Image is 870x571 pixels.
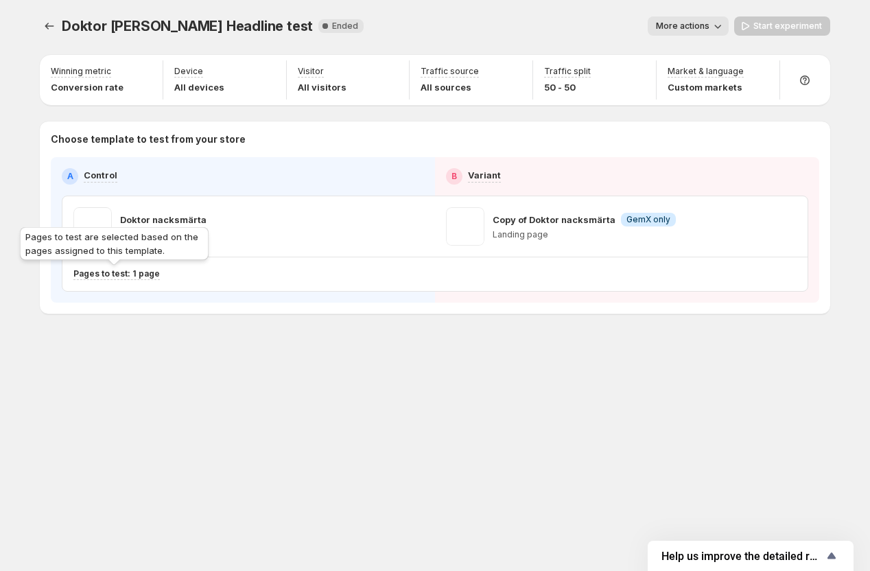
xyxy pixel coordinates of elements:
span: GemX only [626,214,670,225]
span: Ended [332,21,358,32]
p: Traffic split [544,66,591,77]
p: Variant [468,168,501,182]
button: More actions [648,16,729,36]
p: 50 - 50 [544,80,591,94]
p: All devices [174,80,224,94]
p: Visitor [298,66,324,77]
p: Market & language [668,66,744,77]
p: Traffic source [421,66,479,77]
h2: A [67,171,73,182]
img: Doktor nacksmärta [73,207,112,246]
p: All sources [421,80,479,94]
img: Copy of Doktor nacksmärta [446,207,484,246]
button: Show survey - Help us improve the detailed report for A/B campaigns [661,548,840,564]
h2: B [451,171,457,182]
p: Doktor nacksmärta [120,213,207,226]
p: Conversion rate [51,80,124,94]
p: Control [84,168,117,182]
p: Pages to test: 1 page [73,268,160,279]
p: Landing page [493,229,676,240]
button: Experiments [40,16,59,36]
span: Help us improve the detailed report for A/B campaigns [661,550,823,563]
p: Copy of Doktor nacksmärta [493,213,615,226]
p: Custom markets [668,80,744,94]
p: All visitors [298,80,346,94]
span: More actions [656,21,709,32]
p: Choose template to test from your store [51,132,819,146]
p: Winning metric [51,66,111,77]
p: Device [174,66,203,77]
span: Doktor [PERSON_NAME] Headline test [62,18,313,34]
